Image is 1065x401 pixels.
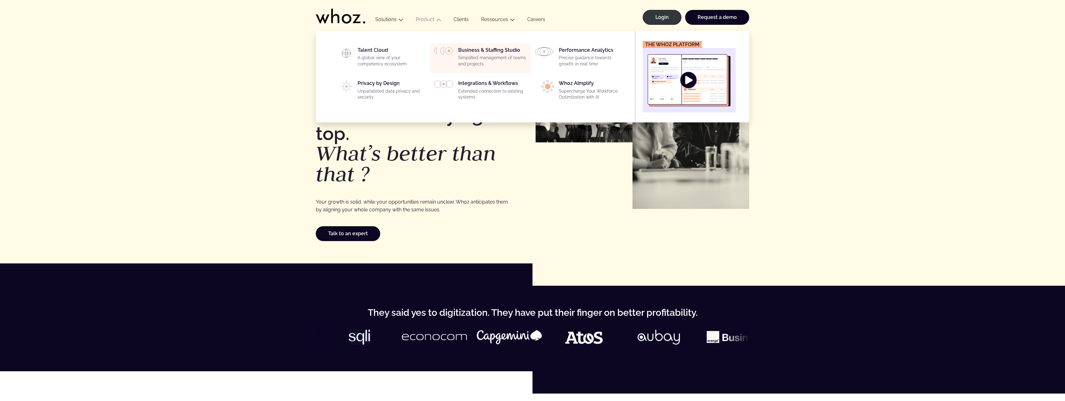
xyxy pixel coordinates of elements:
[559,80,628,103] div: Whoz AImplify
[1024,360,1056,392] iframe: Chatbot
[643,41,736,112] a: The Whoz platform
[458,80,527,103] div: Integrations & Workflows
[534,47,628,69] a: Performance AnalyticsPrecise guidance towards growth, in real time
[481,16,508,22] a: Ressources
[534,80,628,103] a: Whoz AImplifySupercharge Your Workforce Optimization with AI
[475,16,521,25] button: Ressources
[358,55,426,67] p: A global view of your competency ecosystem
[643,10,681,25] a: Login
[458,47,527,69] div: Business & Staffing Studio
[534,47,554,56] img: HP_PICTO_ANALYSE_DE_PERFORMANCES.svg
[358,47,426,69] div: Talent Cloud
[341,80,353,93] img: PICTO_CONFIANCE_NUMERIQUE.svg
[434,47,527,69] a: Business & Staffing StudioSimplified management of teams and projects
[340,47,353,59] img: HP_PICTO_CARTOGRAPHIE-1.svg
[434,80,527,103] a: Integrations & WorkflowsExtended connection to existing systems
[521,16,551,25] a: Careers
[685,10,749,25] a: Request a demo
[541,80,554,93] img: PICTO_ECLAIRER-1-e1756198033837.png
[12,308,1053,317] p: They said yes to digitization. They have put their finger on better profitability.
[559,55,628,67] p: Precise guidance towards growth, in real time
[458,55,527,67] p: Simplified management of teams and projects
[358,88,426,100] p: Unparalleled data privacy and security
[447,16,475,25] a: Clients
[316,139,496,188] em: What’s better than that ?
[559,88,628,100] p: Supercharge Your Workforce Optimization with AI
[316,198,508,214] p: Your growth is solid, while your opportunities remain unclear. Whoz anticipates them by aligning ...
[316,87,529,185] h1: The most powerful solution for staying on top.
[358,80,426,103] div: Privacy by Design
[434,47,453,55] img: HP_PICTO_GESTION-PORTEFEUILLE-PROJETS.svg
[316,226,380,241] a: Talk to an expert
[369,16,410,25] button: Solutions
[559,47,628,69] div: Performance Analytics
[416,16,434,22] a: Product
[434,80,453,88] img: PICTO_INTEGRATION.svg
[333,80,426,103] a: Privacy by DesignUnparalleled data privacy and security
[458,88,527,100] p: Extended connection to existing systems
[410,16,447,25] button: Product
[643,41,702,48] figcaption: The Whoz platform
[333,47,426,69] a: Talent CloudA global view of your competency ecosystem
